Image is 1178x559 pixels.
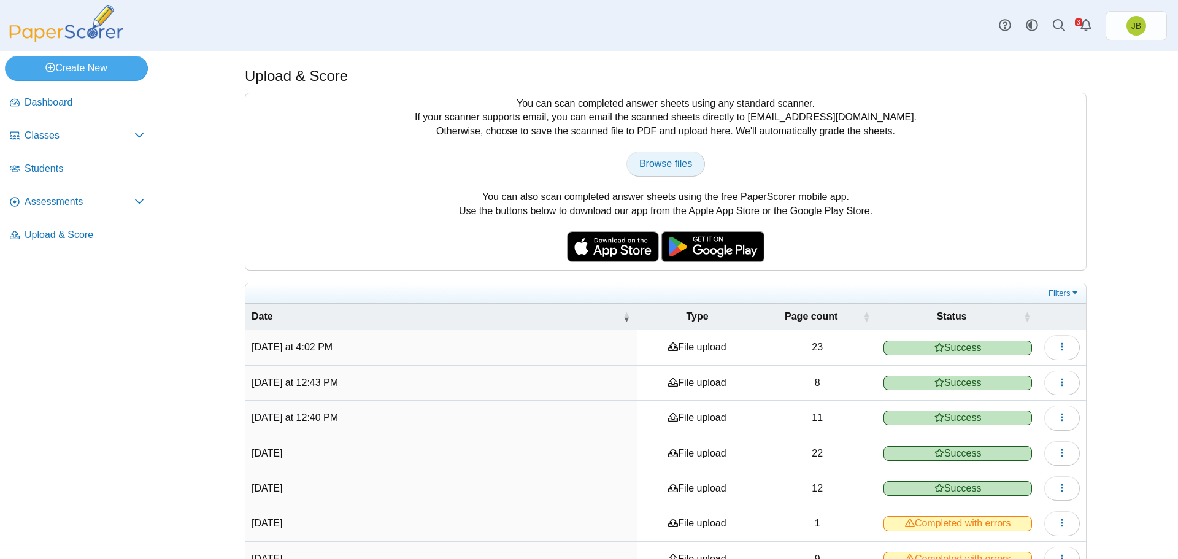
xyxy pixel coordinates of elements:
[245,93,1086,270] div: You can scan completed answer sheets using any standard scanner. If your scanner supports email, ...
[25,96,144,109] span: Dashboard
[883,376,1032,390] span: Success
[5,5,128,42] img: PaperScorer
[5,88,149,118] a: Dashboard
[5,188,149,217] a: Assessments
[757,471,877,506] td: 12
[1126,16,1146,36] span: Joel Boyd
[25,162,144,175] span: Students
[25,195,134,209] span: Assessments
[252,412,338,423] time: Aug 6, 2025 at 12:40 PM
[5,121,149,151] a: Classes
[25,228,144,242] span: Upload & Score
[883,481,1032,496] span: Success
[757,366,877,401] td: 8
[757,401,877,436] td: 11
[883,516,1032,531] span: Completed with errors
[757,436,877,471] td: 22
[757,506,877,541] td: 1
[637,506,757,541] td: File upload
[1106,11,1167,40] a: Joel Boyd
[686,311,708,322] span: Type
[637,436,757,471] td: File upload
[626,152,705,176] a: Browse files
[5,221,149,250] a: Upload & Score
[883,411,1032,425] span: Success
[1131,21,1141,30] span: Joel Boyd
[5,56,148,80] a: Create New
[637,330,757,365] td: File upload
[883,341,1032,355] span: Success
[863,304,870,330] span: Page count : Activate to sort
[785,311,837,322] span: Page count
[252,448,282,458] time: May 29, 2025 at 11:51 AM
[1023,304,1031,330] span: Status : Activate to sort
[637,366,757,401] td: File upload
[637,401,757,436] td: File upload
[637,471,757,506] td: File upload
[252,483,282,493] time: May 29, 2025 at 10:52 AM
[25,129,134,142] span: Classes
[623,304,630,330] span: Date : Activate to remove sorting
[937,311,967,322] span: Status
[1045,287,1083,299] a: Filters
[252,342,333,352] time: Aug 6, 2025 at 4:02 PM
[567,231,659,262] img: apple-store-badge.svg
[661,231,764,262] img: google-play-badge.png
[5,34,128,44] a: PaperScorer
[252,377,338,388] time: Aug 6, 2025 at 12:43 PM
[1072,12,1099,39] a: Alerts
[883,446,1032,461] span: Success
[252,518,282,528] time: May 28, 2025 at 1:17 PM
[639,158,692,169] span: Browse files
[252,311,273,322] span: Date
[5,155,149,184] a: Students
[245,66,348,87] h1: Upload & Score
[757,330,877,365] td: 23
